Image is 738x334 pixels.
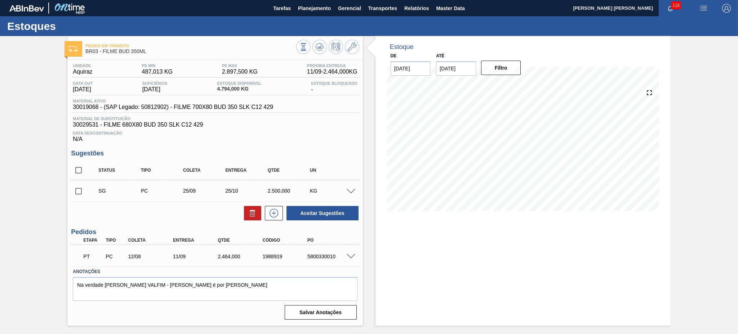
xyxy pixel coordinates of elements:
[391,61,431,76] input: dd/mm/yyyy
[97,168,144,173] div: Status
[81,249,105,264] div: Pedido em Trânsito
[85,44,296,48] span: Pedido em Trânsito
[671,1,681,9] span: 118
[142,86,168,93] span: [DATE]
[261,238,311,243] div: Código
[142,69,173,75] span: 487,013 KG
[216,238,266,243] div: Qtde
[286,206,359,220] button: Aceitar Sugestões
[73,277,357,301] textarea: Na verdade [PERSON_NAME] VALFIM - [PERSON_NAME] é por [PERSON_NAME]
[436,4,464,13] span: Master Data
[71,150,359,157] h3: Sugestões
[85,49,296,54] span: BR03 - FILME BUD 350ML
[139,188,187,194] div: Pedido de Compra
[71,128,359,142] div: N/A
[481,61,521,75] button: Filtro
[329,40,343,54] button: Programar Estoque
[126,254,177,259] div: 12/08/2025
[81,238,105,243] div: Etapa
[181,188,229,194] div: 25/09/2025
[217,81,261,85] span: Estoque Disponível
[69,46,78,52] img: Ícone
[311,81,357,85] span: Estoque Bloqueado
[436,53,444,58] label: Até
[283,205,359,221] div: Aceitar Sugestões
[7,22,135,30] h1: Estoques
[73,104,273,110] span: 30019068 - (SAP Legado: 50812902) - FILME 700X80 BUD 350 SLK C12 429
[261,206,283,220] div: Nova sugestão
[273,4,291,13] span: Tarefas
[307,63,357,68] span: Próxima Entrega
[390,43,414,51] div: Estoque
[261,254,311,259] div: 1988919
[73,99,273,103] span: Material ativo
[73,81,93,85] span: Data out
[9,5,44,12] img: TNhmsLtSVTkK8tSr43FrP2fwEKptu5GPRR3wAAAABJRU5ErkJggg==
[142,63,173,68] span: PE MIN
[306,238,356,243] div: PO
[659,3,682,13] button: Notificações
[404,4,429,13] span: Relatórios
[307,69,357,75] span: 11/09 - 2.464,000 KG
[699,4,708,13] img: userActions
[216,254,266,259] div: 2.464,000
[308,168,356,173] div: UN
[285,305,357,320] button: Salvar Anotações
[391,53,397,58] label: De
[139,168,187,173] div: Tipo
[338,4,361,13] span: Gerencial
[73,86,93,93] span: [DATE]
[171,238,222,243] div: Entrega
[345,40,359,54] button: Ir ao Master Data / Geral
[71,228,359,236] h3: Pedidos
[223,188,271,194] div: 25/10/2025
[73,69,92,75] span: Aquiraz
[73,267,357,277] label: Anotações
[104,238,127,243] div: Tipo
[97,188,144,194] div: Sugestão Criada
[309,81,359,93] div: -
[181,168,229,173] div: Coleta
[306,254,356,259] div: 5800330010
[223,168,271,173] div: Entrega
[104,254,127,259] div: Pedido de Compra
[308,188,356,194] div: KG
[240,206,261,220] div: Excluir Sugestões
[73,131,357,135] span: Data Descontinuação
[368,4,397,13] span: Transportes
[171,254,222,259] div: 11/09/2025
[83,254,103,259] p: PT
[298,4,331,13] span: Planejamento
[217,86,261,92] span: 4.794,000 KG
[722,4,731,13] img: Logout
[222,69,258,75] span: 2.897,500 KG
[266,168,314,173] div: Qtde
[142,81,168,85] span: Suficiência
[73,122,357,128] span: 30029531 - FILME 680X80 BUD 350 SLK C12 429
[222,63,258,68] span: PE MAX
[312,40,327,54] button: Atualizar Gráfico
[436,61,476,76] input: dd/mm/yyyy
[73,63,92,68] span: Unidade
[296,40,311,54] button: Visão Geral dos Estoques
[126,238,177,243] div: Coleta
[266,188,314,194] div: 2.500,000
[73,117,357,121] span: Material de Substituição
